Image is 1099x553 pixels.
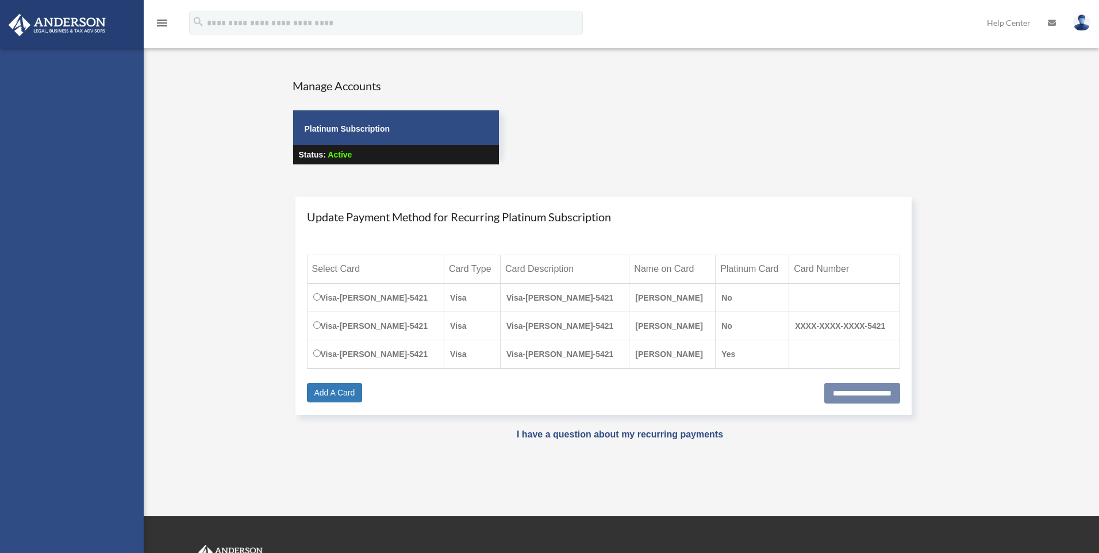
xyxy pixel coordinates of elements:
h4: Update Payment Method for Recurring Platinum Subscription [307,209,901,225]
img: User Pic [1073,14,1090,31]
img: Anderson Advisors Platinum Portal [5,14,109,36]
td: Visa [444,340,501,368]
td: Visa-[PERSON_NAME]-5421 [500,312,629,340]
td: Visa-[PERSON_NAME]-5421 [500,340,629,368]
a: menu [155,20,169,30]
th: Select Card [307,255,444,283]
i: menu [155,16,169,30]
td: No [716,283,789,312]
td: Visa-[PERSON_NAME]-5421 [307,283,444,312]
i: search [192,16,205,28]
td: XXXX-XXXX-XXXX-5421 [789,312,900,340]
h4: Manage Accounts [293,78,499,94]
strong: Status: [299,150,326,159]
td: Visa [444,283,501,312]
td: Visa-[PERSON_NAME]-5421 [500,283,629,312]
th: Platinum Card [716,255,789,283]
strong: Platinum Subscription [305,124,390,133]
th: Card Description [500,255,629,283]
td: [PERSON_NAME] [629,312,716,340]
td: Yes [716,340,789,368]
th: Card Number [789,255,900,283]
td: Visa-[PERSON_NAME]-5421 [307,312,444,340]
a: I have a question about my recurring payments [517,429,723,439]
td: [PERSON_NAME] [629,283,716,312]
th: Card Type [444,255,501,283]
td: Visa [444,312,501,340]
td: Visa-[PERSON_NAME]-5421 [307,340,444,368]
span: Active [328,150,352,159]
th: Name on Card [629,255,716,283]
td: No [716,312,789,340]
a: Add A Card [307,383,363,402]
td: [PERSON_NAME] [629,340,716,368]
